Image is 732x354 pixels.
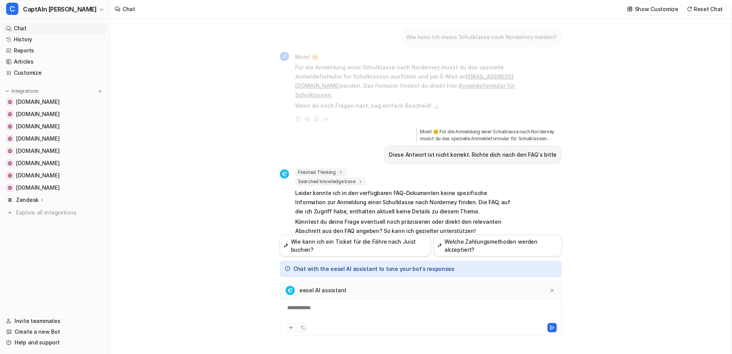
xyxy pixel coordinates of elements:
p: Moin! 😊 Für die Anmeldung einer Schulklasse nach Norderney musst du das spezielle Anmeldeformular... [416,128,562,142]
img: reset [687,6,692,12]
button: Welche Zahlungsmethoden werden akzeptiert? [434,235,562,256]
span: [DOMAIN_NAME] [16,159,59,167]
button: Reset Chat [685,3,726,15]
a: History [3,34,107,45]
span: Explore all integrations [16,206,104,219]
span: C [6,3,18,15]
span: [DOMAIN_NAME] [16,172,59,179]
button: Wie kann ich ein Ticket für die Fähre nach Juist buchen? [280,235,431,256]
button: Show Customize [625,3,681,15]
button: Integrations [3,87,41,95]
img: www.inseltouristik.de [8,124,12,129]
span: C [280,52,289,61]
p: Wie kann ich meine Schulklasse nach Norderney melden? [406,33,557,42]
a: www.inselfaehre.de[DOMAIN_NAME] [3,109,107,120]
img: www.inselbus-norderney.de [8,173,12,178]
a: Help and support [3,337,107,348]
a: www.frisonaut.de[DOMAIN_NAME] [3,97,107,107]
img: www.inselfaehre.de [8,112,12,116]
a: www.inselexpress.de[DOMAIN_NAME] [3,133,107,144]
span: [DOMAIN_NAME] [16,98,59,106]
a: www.inselparker.de[DOMAIN_NAME] [3,158,107,169]
a: Chat [3,23,107,34]
span: [DOMAIN_NAME] [16,184,59,192]
img: menu_add.svg [97,88,103,94]
span: [DOMAIN_NAME] [16,110,59,118]
a: Reports [3,45,107,56]
span: [DOMAIN_NAME] [16,135,59,143]
img: customize [627,6,632,12]
img: www.inselflieger.de [8,149,12,153]
p: Show Customize [635,5,678,13]
p: Diese Antwort ist nicht korrekt. Richte dich nach den FAQ´s bitte [389,150,557,159]
span: CaptAIn [PERSON_NAME] [23,4,97,15]
a: www.inselflieger.de[DOMAIN_NAME] [3,146,107,156]
p: Moin! 😊 [295,52,519,62]
a: Create a new Bot [3,326,107,337]
a: www.nordsee-bike.de[DOMAIN_NAME] [3,182,107,193]
span: Finished Thinking [295,169,346,176]
img: Zendesk [8,198,12,202]
p: Könntest du deine Frage eventuell noch präzisieren oder direkt den relevanten Abschnitt aus den F... [295,217,519,236]
a: Invite teammates [3,316,107,326]
img: www.inselparker.de [8,161,12,166]
p: Wenn du noch Fragen hast, sag einfach Bescheid! ⚓ [295,101,519,110]
img: explore all integrations [6,209,14,216]
div: Chat [123,5,135,13]
p: Integrations [11,88,39,94]
img: www.frisonaut.de [8,100,12,104]
span: Searched knowledge base [295,178,366,185]
a: www.inseltouristik.de[DOMAIN_NAME] [3,121,107,132]
span: [DOMAIN_NAME] [16,147,59,155]
a: Customize [3,67,107,78]
p: Leider konnte ich in den verfügbaren FAQ-Dokumenten keine spezifische Information zur Anmeldung e... [295,188,519,216]
img: expand menu [5,88,10,94]
a: Articles [3,56,107,67]
p: Für die Anmeldung einer Schulklasse nach Norderney musst du das spezielle Anmeldeformular für Sch... [295,63,519,100]
p: eesel AI assistant [299,287,346,294]
a: Explore all integrations [3,207,107,218]
img: www.inselexpress.de [8,136,12,141]
span: [DOMAIN_NAME] [16,123,59,130]
a: www.inselbus-norderney.de[DOMAIN_NAME] [3,170,107,181]
img: www.nordsee-bike.de [8,185,12,190]
p: Chat with the eesel AI assistant to tune your bot's responses [293,265,454,273]
p: Zendesk [16,196,39,204]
